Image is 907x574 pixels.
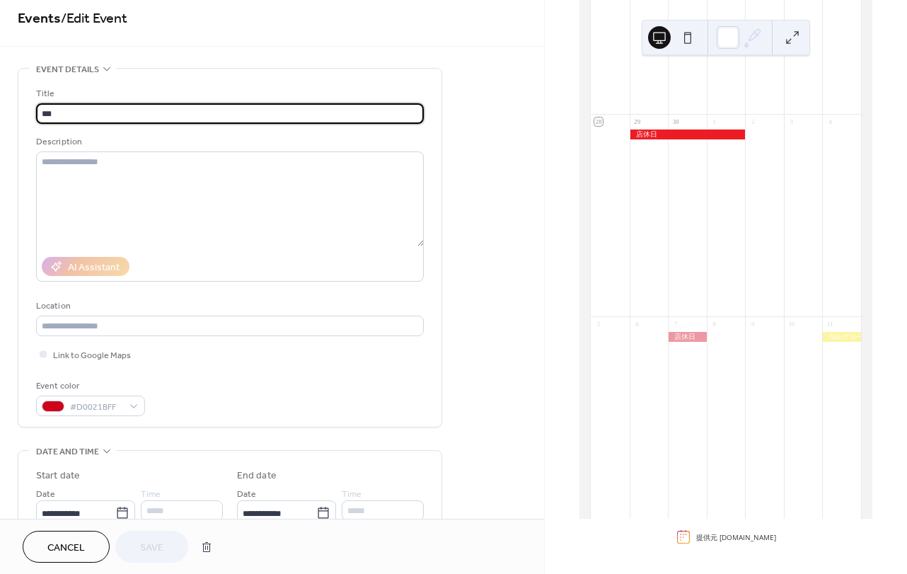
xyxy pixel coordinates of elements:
div: End date [237,469,277,483]
div: Description [36,134,421,149]
div: 29 [633,117,642,126]
div: 4 [826,117,834,126]
span: Event details [36,62,99,77]
div: Akkiグループ展 [822,332,861,341]
span: Cancel [47,541,85,556]
span: Date and time [36,444,99,459]
a: Events [18,5,61,33]
span: Date [36,487,55,502]
span: Date [237,487,256,502]
div: Event color [36,379,142,394]
div: 10 [787,320,796,328]
div: Start date [36,469,80,483]
div: 2 [749,117,757,126]
div: Title [36,86,421,101]
div: 1 [710,117,719,126]
span: Time [342,487,362,502]
div: 30 [671,117,680,126]
div: Location [36,299,421,314]
div: 提供元 [696,532,776,542]
div: 9 [749,320,757,328]
div: 店休日 [668,332,707,341]
span: #D0021BFF [70,400,122,415]
div: 3 [787,117,796,126]
div: 店休日 [630,130,746,139]
a: [DOMAIN_NAME] [720,532,776,541]
span: Time [141,487,161,502]
span: / Edit Event [61,5,127,33]
div: 11 [826,320,834,328]
div: 7 [671,320,680,328]
div: 6 [633,320,642,328]
span: Link to Google Maps [53,348,131,363]
div: 5 [594,320,603,328]
button: Cancel [23,531,110,563]
div: 8 [710,320,719,328]
div: 28 [594,117,603,126]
